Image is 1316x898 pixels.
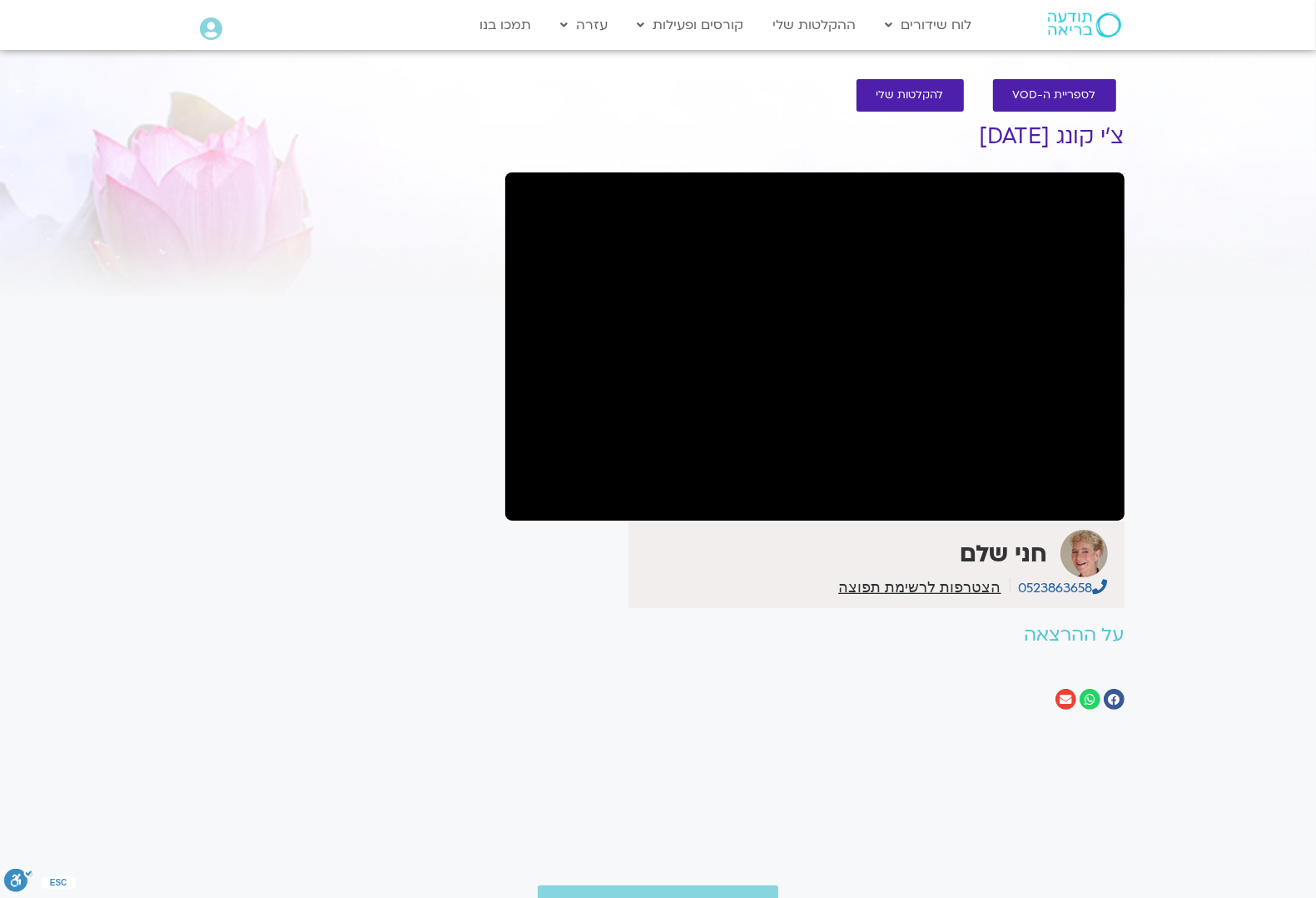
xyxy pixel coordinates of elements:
h2: על ההרצאה [505,625,1125,646]
a: קורסים ופעילות [629,9,752,41]
span: להקלטות שלי [877,89,944,102]
a: 0523863658 [1019,579,1108,597]
div: שיתוף ב email [1055,689,1076,710]
img: תודעה בריאה [1048,12,1121,37]
a: לוח שידורים [877,9,981,41]
a: לספריית ה-VOD [993,79,1116,112]
img: חני שלם [1060,530,1108,577]
a: הצטרפות לרשימת תפוצה [838,580,1001,595]
a: ההקלטות שלי [765,9,865,41]
div: שיתוף ב facebook [1104,689,1125,710]
div: שיתוף ב whatsapp [1080,689,1100,710]
h1: צ’י קונג [DATE] [505,124,1125,149]
a: תמכו בנו [472,9,540,41]
a: להקלטות שלי [857,79,964,112]
span: לספריית ה-VOD [1013,89,1096,102]
strong: חני שלם [961,538,1048,570]
a: עזרה [553,9,617,41]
